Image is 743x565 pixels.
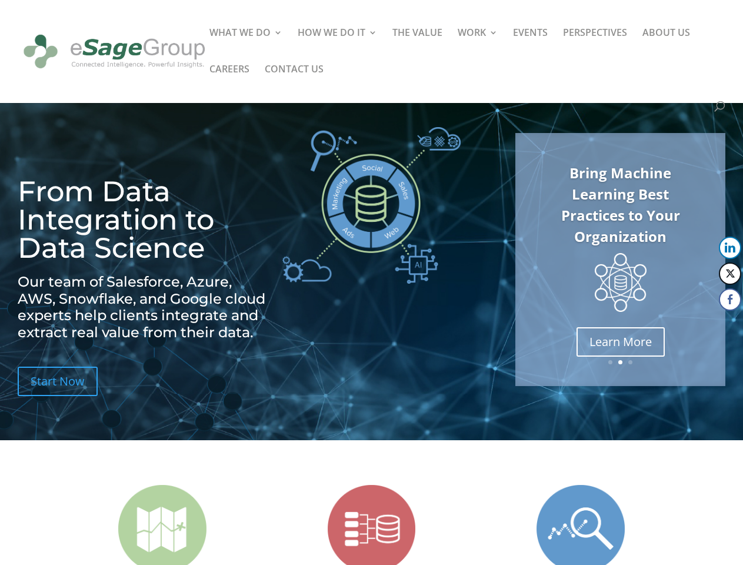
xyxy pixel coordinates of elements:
button: Twitter Share [719,262,741,285]
a: ABOUT US [642,28,690,65]
a: Start Now [18,367,98,396]
a: 1 [608,360,612,364]
a: PERSPECTIVES [563,28,627,65]
img: eSage Group [20,26,209,78]
h1: From Data Integration to Data Science [18,177,269,268]
a: EVENTS [513,28,548,65]
a: HOW WE DO IT [298,28,377,65]
a: CONTACT US [265,65,324,101]
h2: Our team of Salesforce, Azure, AWS, Snowflake, and Google cloud experts help clients integrate an... [18,274,269,347]
a: CAREERS [209,65,249,101]
button: Facebook Share [719,288,741,311]
a: 3 [628,360,632,364]
a: WORK [458,28,498,65]
a: THE VALUE [392,28,442,65]
a: 2 [618,360,622,364]
a: WHAT WE DO [209,28,282,65]
a: Bring Machine Learning Best Practices to Your Organization [561,163,680,246]
button: LinkedIn Share [719,237,741,259]
a: Learn More [577,327,665,357]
